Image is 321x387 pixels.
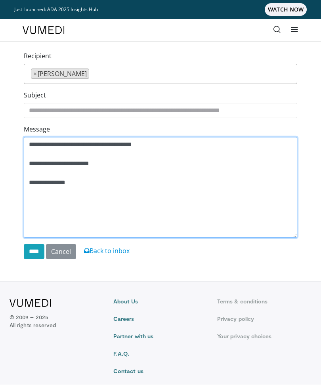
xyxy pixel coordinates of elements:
li: Susan Williams [31,69,89,79]
a: Terms & conditions [217,297,311,305]
img: VuMedi Logo [10,299,51,307]
a: Cancel [46,244,76,259]
label: Recipient [24,51,52,61]
label: Subject [24,90,46,100]
a: About Us [113,297,208,305]
a: Back to inbox [84,246,130,255]
span: WATCH NOW [265,3,307,16]
a: Partner with us [113,332,208,340]
label: Message [24,124,50,134]
img: VuMedi Logo [23,26,65,34]
a: Careers [113,315,208,323]
a: Your privacy choices [217,332,311,340]
span: All rights reserved [10,321,56,329]
a: Privacy policy [217,315,311,323]
a: Just Launched: ADA 2025 Insights HubWATCH NOW [14,3,307,16]
a: F.A.Q. [113,350,208,358]
p: © 2009 – 2025 [10,313,56,329]
a: Contact us [113,367,208,375]
span: × [33,69,37,78]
